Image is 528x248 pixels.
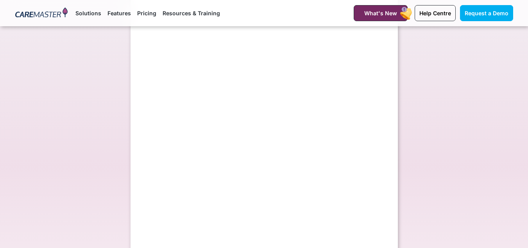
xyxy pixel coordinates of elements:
a: Help Centre [415,5,456,21]
span: What's New [364,10,397,16]
a: Request a Demo [460,5,513,21]
a: What's New [354,5,408,21]
img: CareMaster Logo [15,7,68,19]
span: Help Centre [419,10,451,16]
span: Request a Demo [465,10,508,16]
